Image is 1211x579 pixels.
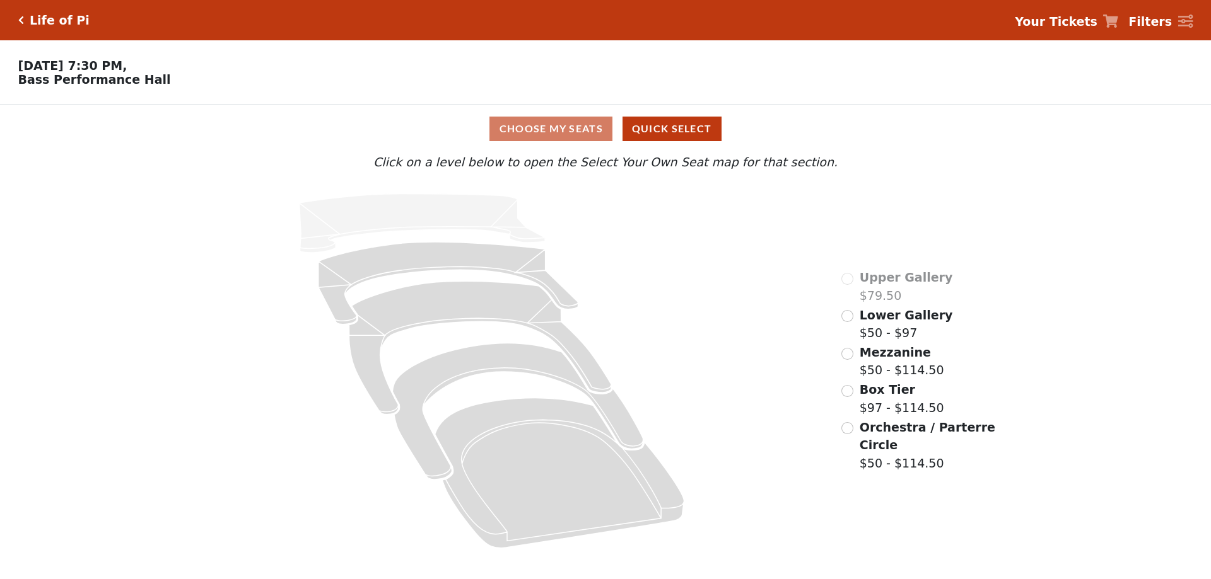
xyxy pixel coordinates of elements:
[860,268,953,304] label: $79.50
[30,13,90,28] h5: Life of Pi
[1015,13,1118,31] a: Your Tickets
[623,117,722,141] button: Quick Select
[860,270,953,284] span: Upper Gallery
[860,381,944,416] label: $97 - $114.50
[860,308,953,322] span: Lower Gallery
[860,306,953,342] label: $50 - $97
[18,16,24,25] a: Click here to go back to filters
[860,382,915,396] span: Box Tier
[160,153,1051,171] p: Click on a level below to open the Select Your Own Seat map for that section.
[300,194,546,253] path: Upper Gallery - Seats Available: 0
[860,343,944,379] label: $50 - $114.50
[1015,14,1097,28] strong: Your Tickets
[860,420,995,452] span: Orchestra / Parterre Circle
[860,345,931,359] span: Mezzanine
[1128,14,1172,28] strong: Filters
[1128,13,1193,31] a: Filters
[319,242,578,324] path: Lower Gallery - Seats Available: 167
[860,418,997,473] label: $50 - $114.50
[435,398,684,548] path: Orchestra / Parterre Circle - Seats Available: 35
